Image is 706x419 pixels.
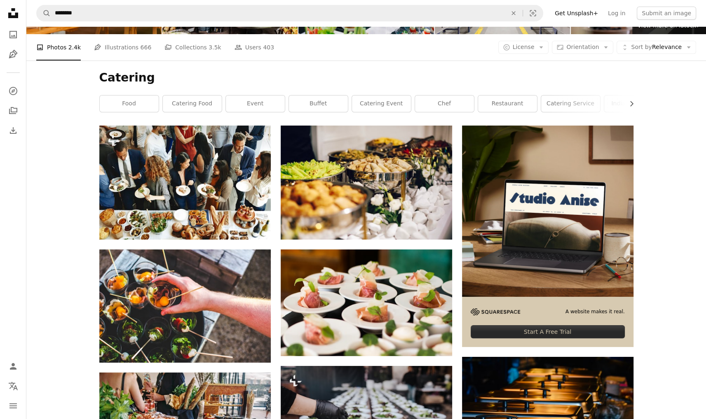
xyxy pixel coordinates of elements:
[550,7,603,20] a: Get Unsplash+
[99,249,271,363] img: person holding glass cup
[235,34,274,61] a: Users 403
[565,308,625,315] span: A website makes it real.
[281,249,452,356] img: sushi on top of plates
[504,5,523,21] button: Clear
[37,5,51,21] button: Search Unsplash
[513,44,535,50] span: License
[352,95,411,112] a: catering event
[637,7,696,20] button: Submit an image
[281,299,452,306] a: sushi on top of plates
[5,102,21,119] a: Collections
[5,122,21,139] a: Download History
[263,43,274,52] span: 403
[99,126,271,240] img: Food Catering Cuisine Culinary Gourmet Buffet Party
[631,43,682,51] span: Relevance
[617,41,696,54] button: Sort byRelevance
[99,179,271,186] a: Food Catering Cuisine Culinary Gourmet Buffet Party
[566,44,599,50] span: Orientation
[462,126,633,347] a: A website makes it real.Start A Free Trial
[498,41,549,54] button: License
[281,126,452,240] img: dumplings platter
[164,34,221,61] a: Collections 3.5k
[471,308,520,315] img: file-1705255347840-230a6ab5bca9image
[471,325,625,338] div: Start A Free Trial
[36,5,543,21] form: Find visuals sitewide
[603,7,630,20] a: Log in
[163,95,222,112] a: catering food
[141,43,152,52] span: 666
[226,95,285,112] a: event
[624,95,633,112] button: scroll list to the right
[478,95,537,112] a: restaurant
[5,83,21,99] a: Explore
[523,5,543,21] button: Visual search
[5,378,21,394] button: Language
[415,95,474,112] a: chef
[99,302,271,310] a: person holding glass cup
[100,95,159,112] a: food
[541,95,600,112] a: catering service
[94,34,151,61] a: Illustrations 666
[5,398,21,414] button: Menu
[5,358,21,375] a: Log in / Sign up
[289,95,348,112] a: buffet
[552,41,613,54] button: Orientation
[5,26,21,43] a: Photos
[5,5,21,23] a: Home — Unsplash
[99,70,633,85] h1: Catering
[637,22,701,29] span: View more on iStock ↗
[209,43,221,52] span: 3.5k
[462,126,633,297] img: file-1705123271268-c3eaf6a79b21image
[604,95,663,112] a: indian catering
[281,179,452,186] a: dumplings platter
[5,46,21,63] a: Illustrations
[631,44,652,50] span: Sort by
